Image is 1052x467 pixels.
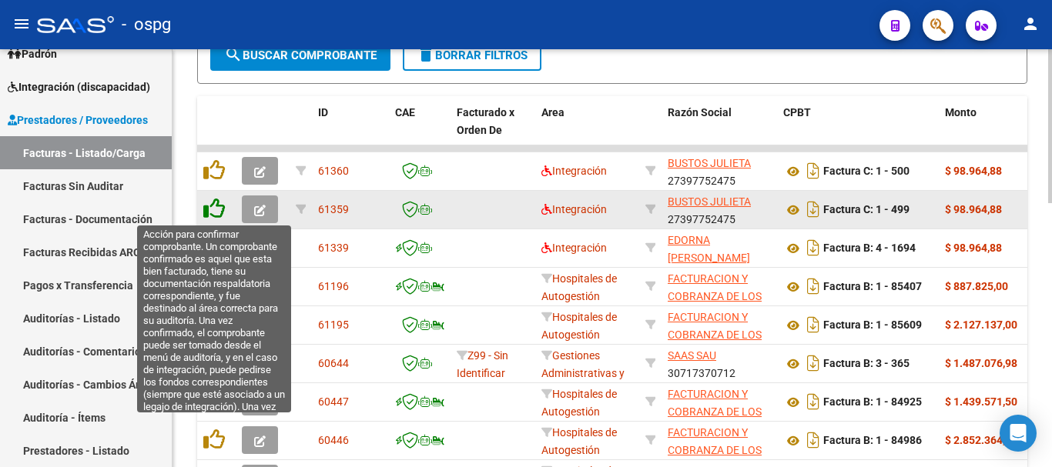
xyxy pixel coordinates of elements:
[541,165,607,177] span: Integración
[318,280,349,292] span: 61196
[668,234,750,264] span: EDORNA [PERSON_NAME]
[945,203,1002,215] strong: $ 98.964,88
[1000,415,1037,452] div: Open Intercom Messenger
[945,357,1017,369] strong: $ 1.487.076,98
[403,40,541,71] button: Borrar Filtros
[8,45,57,62] span: Padrón
[417,48,528,62] span: Borrar Filtros
[803,312,823,337] i: Descargar documento
[318,106,328,118] span: ID
[668,270,771,302] div: 30715497456
[8,78,150,95] span: Integración (discapacidad)
[783,106,811,118] span: CPBT
[803,235,823,260] i: Descargar documento
[668,385,771,418] div: 30715497456
[668,195,751,208] span: BUSTOS JULIETA
[457,349,508,379] span: Z99 - Sin Identificar
[823,319,922,332] strong: Factura B: 1 - 85609
[8,112,148,128] span: Prestadores / Proveedores
[777,96,939,164] datatable-header-cell: CPBT
[12,15,31,33] mat-icon: menu
[210,40,390,71] button: Buscar Comprobante
[668,157,751,169] span: BUSTOS JULIETA
[389,96,451,164] datatable-header-cell: CAE
[417,45,435,64] mat-icon: delete
[803,274,823,299] i: Descargar documento
[318,165,349,177] span: 61360
[541,349,625,397] span: Gestiones Administrativas y Otros
[803,351,823,375] i: Descargar documento
[668,309,771,341] div: 30715497456
[945,280,1008,292] strong: $ 887.825,00
[318,395,349,408] span: 60447
[668,272,762,337] span: FACTURACION Y COBRANZA DE LOS EFECTORES PUBLICOS S.E.
[945,434,1017,446] strong: $ 2.852.364,78
[803,197,823,222] i: Descargar documento
[945,165,1002,177] strong: $ 98.964,88
[668,232,771,264] div: 27225915690
[541,272,617,302] span: Hospitales de Autogestión
[318,434,349,446] span: 60446
[662,96,777,164] datatable-header-cell: Razón Social
[224,45,243,64] mat-icon: search
[668,347,771,379] div: 30717370712
[945,106,977,118] span: Monto
[668,424,771,456] div: 30715497456
[224,48,377,62] span: Buscar Comprobante
[541,426,617,456] span: Hospitales de Autogestión
[541,242,607,254] span: Integración
[535,96,639,164] datatable-header-cell: Area
[541,311,617,341] span: Hospitales de Autogestión
[395,106,415,118] span: CAE
[318,242,349,254] span: 61339
[803,158,823,183] i: Descargar documento
[318,357,349,369] span: 60644
[668,193,771,225] div: 27397752475
[1021,15,1040,33] mat-icon: person
[668,106,732,118] span: Razón Social
[318,319,349,331] span: 61195
[541,388,617,418] span: Hospitales de Autogestión
[803,428,823,452] i: Descargar documento
[823,358,910,370] strong: Factura B: 3 - 365
[823,281,922,293] strong: Factura B: 1 - 85407
[945,395,1017,408] strong: $ 1.439.571,50
[823,204,910,216] strong: Factura C: 1 - 499
[451,96,535,164] datatable-header-cell: Facturado x Orden De
[457,106,514,136] span: Facturado x Orden De
[541,106,565,118] span: Area
[668,349,716,362] span: SAAS SAU
[823,435,922,447] strong: Factura B: 1 - 84986
[945,319,1017,331] strong: $ 2.127.137,00
[668,311,762,375] span: FACTURACION Y COBRANZA DE LOS EFECTORES PUBLICOS S.E.
[945,242,1002,254] strong: $ 98.964,88
[312,96,389,164] datatable-header-cell: ID
[318,203,349,215] span: 61359
[823,165,910,178] strong: Factura C: 1 - 500
[668,388,762,452] span: FACTURACION Y COBRANZA DE LOS EFECTORES PUBLICOS S.E.
[823,242,916,255] strong: Factura B: 4 - 1694
[823,396,922,409] strong: Factura B: 1 - 84925
[803,389,823,414] i: Descargar documento
[668,155,771,187] div: 27397752475
[122,8,171,42] span: - ospg
[939,96,1031,164] datatable-header-cell: Monto
[541,203,607,215] span: Integración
